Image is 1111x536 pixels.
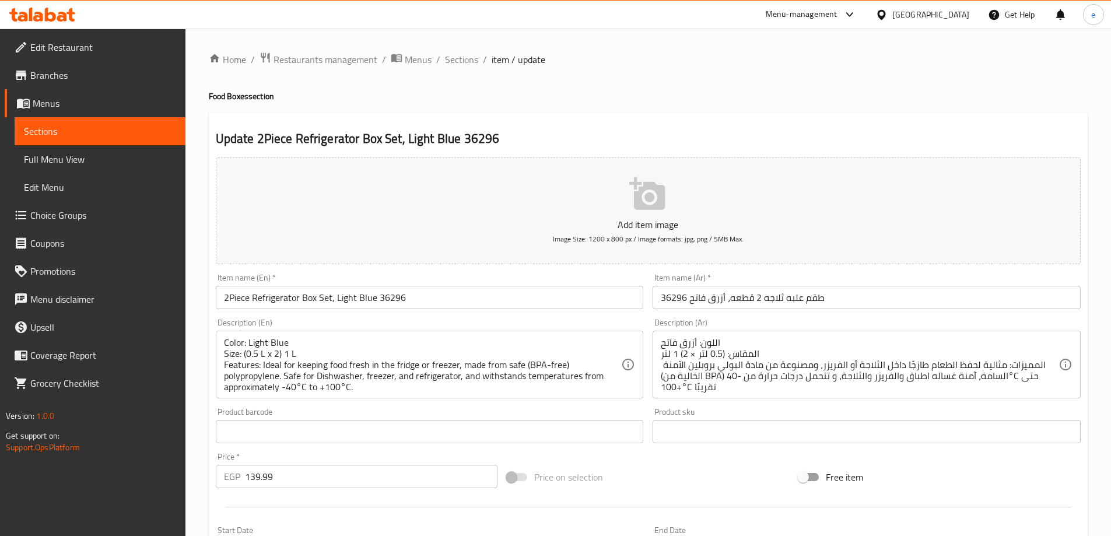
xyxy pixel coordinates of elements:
span: Full Menu View [24,152,176,166]
button: Add item imageImage Size: 1200 x 800 px / Image formats: jpg, png / 5MB Max. [216,157,1081,264]
span: Free item [826,470,863,484]
input: Please enter product sku [653,420,1081,443]
span: Grocery Checklist [30,376,176,390]
span: Get support on: [6,428,59,443]
span: Choice Groups [30,208,176,222]
a: Menus [5,89,185,117]
li: / [382,52,386,66]
span: 1.0.0 [36,408,54,423]
a: Promotions [5,257,185,285]
li: / [436,52,440,66]
input: Please enter product barcode [216,420,644,443]
div: Menu-management [766,8,837,22]
span: Edit Restaurant [30,40,176,54]
span: Version: [6,408,34,423]
span: Coverage Report [30,348,176,362]
span: Coupons [30,236,176,250]
input: Please enter price [245,465,498,488]
a: Support.OpsPlatform [6,440,80,455]
a: Restaurants management [260,52,377,67]
span: Sections [24,124,176,138]
span: Restaurants management [274,52,377,66]
input: Enter name Ar [653,286,1081,309]
a: Coupons [5,229,185,257]
a: Full Menu View [15,145,185,173]
h4: Food Boxes section [209,90,1088,102]
li: / [483,52,487,66]
input: Enter name En [216,286,644,309]
p: Add item image [234,218,1063,232]
div: [GEOGRAPHIC_DATA] [892,8,969,21]
span: Price on selection [534,470,603,484]
a: Menu disclaimer [5,285,185,313]
span: Menus [33,96,176,110]
p: EGP [224,470,240,484]
a: Sections [445,52,478,66]
span: Menu disclaimer [30,292,176,306]
a: Upsell [5,313,185,341]
span: Branches [30,68,176,82]
span: e [1091,8,1095,21]
a: Edit Menu [15,173,185,201]
span: Menus [405,52,432,66]
li: / [251,52,255,66]
span: Promotions [30,264,176,278]
a: Choice Groups [5,201,185,229]
span: item / update [492,52,545,66]
a: Grocery Checklist [5,369,185,397]
a: Sections [15,117,185,145]
span: Upsell [30,320,176,334]
a: Menus [391,52,432,67]
a: Branches [5,61,185,89]
span: Image Size: 1200 x 800 px / Image formats: jpg, png / 5MB Max. [553,232,744,246]
nav: breadcrumb [209,52,1088,67]
span: Edit Menu [24,180,176,194]
a: Edit Restaurant [5,33,185,61]
textarea: اللون: أزرق فاتح المقاس: (0.5 لتر × 2) 1 لتر المميزات: مثالية لحفظ الطعام طازجًا داخل الثلاجة أو ... [661,337,1059,393]
a: Coverage Report [5,341,185,369]
a: Home [209,52,246,66]
h2: Update 2Piece Refrigerator Box Set, Light Blue 36296 [216,130,1081,148]
textarea: Color: Light Blue Size: (0.5 L x 2) 1 L Features: Ideal for keeping food fresh in the fridge or f... [224,337,622,393]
